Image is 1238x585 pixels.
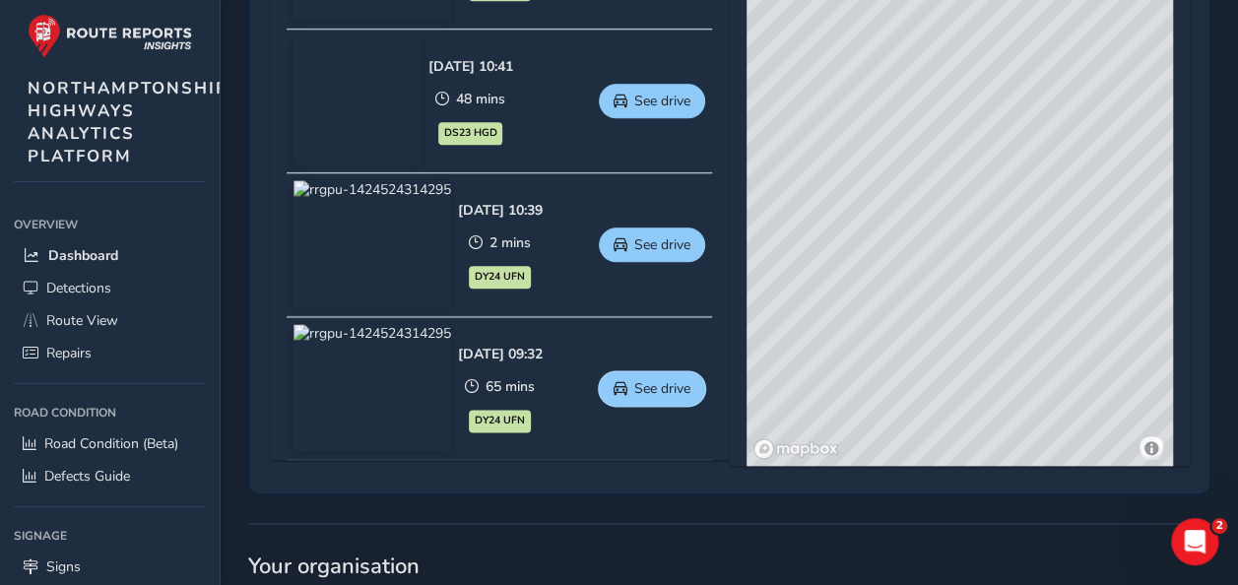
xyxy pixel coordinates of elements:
span: 2 mins [489,233,531,252]
span: DY24 UFN [475,413,525,428]
img: rr logo [28,14,192,58]
img: rrgpu-1424524313634 [293,36,451,164]
span: See drive [634,92,690,110]
span: DS23 HGD [474,125,527,141]
iframe: Intercom live chat [1171,518,1218,565]
a: Signs [14,551,206,583]
span: Route View [46,311,118,330]
div: [DATE] 10:41 [458,57,543,76]
span: See drive [634,235,690,254]
button: See drive [599,84,705,118]
span: Detections [46,279,111,297]
div: Signage [14,521,206,551]
span: Your organisation [248,552,1210,581]
button: See drive [599,227,705,262]
div: Road Condition [14,398,206,427]
span: See drive [634,379,690,398]
span: 2 [1211,518,1227,534]
div: Overview [14,210,206,239]
img: rrgpu-1424524314295 [293,324,451,452]
span: DY24 UFN [475,269,525,285]
span: Road Condition (Beta) [44,434,178,453]
span: Defects Guide [44,467,130,486]
a: Route View [14,304,206,337]
span: 48 mins [486,90,535,108]
a: Defects Guide [14,460,206,492]
span: NORTHAMPTONSHIRE HIGHWAYS ANALYTICS PLATFORM [28,77,241,167]
span: Signs [46,557,81,576]
span: Dashboard [48,246,118,265]
div: [DATE] 09:32 [458,345,543,363]
button: See drive [599,371,705,406]
a: Road Condition (Beta) [14,427,206,460]
a: Detections [14,272,206,304]
img: rrgpu-1424524314295 [293,180,451,308]
span: 65 mins [486,377,535,396]
div: [DATE] 10:39 [458,201,543,220]
span: Repairs [46,344,92,362]
a: Dashboard [14,239,206,272]
a: Repairs [14,337,206,369]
